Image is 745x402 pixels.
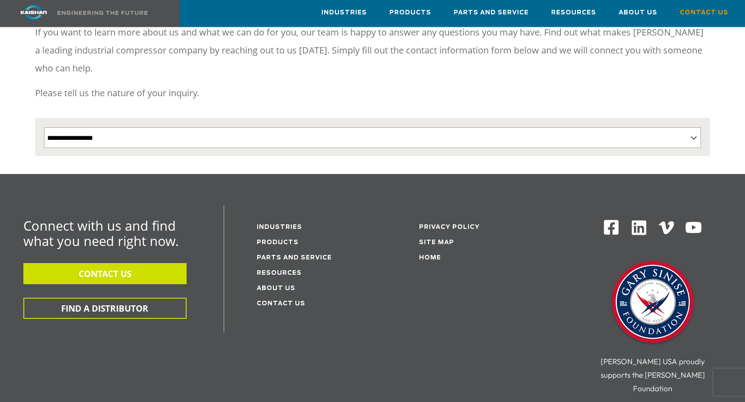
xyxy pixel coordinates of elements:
[551,0,596,25] a: Resources
[257,255,332,261] a: Parts and service
[257,240,299,246] a: Products
[389,8,431,18] span: Products
[601,357,705,393] span: [PERSON_NAME] USA proudly supports the [PERSON_NAME] Foundation
[257,301,305,307] a: Contact Us
[659,221,674,234] img: Vimeo
[619,0,657,25] a: About Us
[35,23,709,77] p: If you want to learn more about us and what we can do for you, our team is happy to answer any qu...
[35,84,709,102] p: Please tell us the nature of your inquiry.
[321,0,367,25] a: Industries
[257,286,295,291] a: About Us
[419,255,441,261] a: Home
[551,8,596,18] span: Resources
[257,270,302,276] a: Resources
[58,11,147,15] img: Engineering the future
[680,8,728,18] span: Contact Us
[389,0,431,25] a: Products
[603,219,620,236] img: Facebook
[619,8,657,18] span: About Us
[680,0,728,25] a: Contact Us
[23,263,187,284] button: CONTACT US
[454,0,529,25] a: Parts and Service
[419,224,480,230] a: Privacy Policy
[23,217,179,250] span: Connect with us and find what you need right now.
[321,8,367,18] span: Industries
[608,258,698,348] img: Gary Sinise Foundation
[419,240,454,246] a: Site Map
[257,224,302,230] a: Industries
[454,8,529,18] span: Parts and Service
[630,219,648,237] img: Linkedin
[23,298,187,319] button: FIND A DISTRIBUTOR
[685,219,702,237] img: Youtube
